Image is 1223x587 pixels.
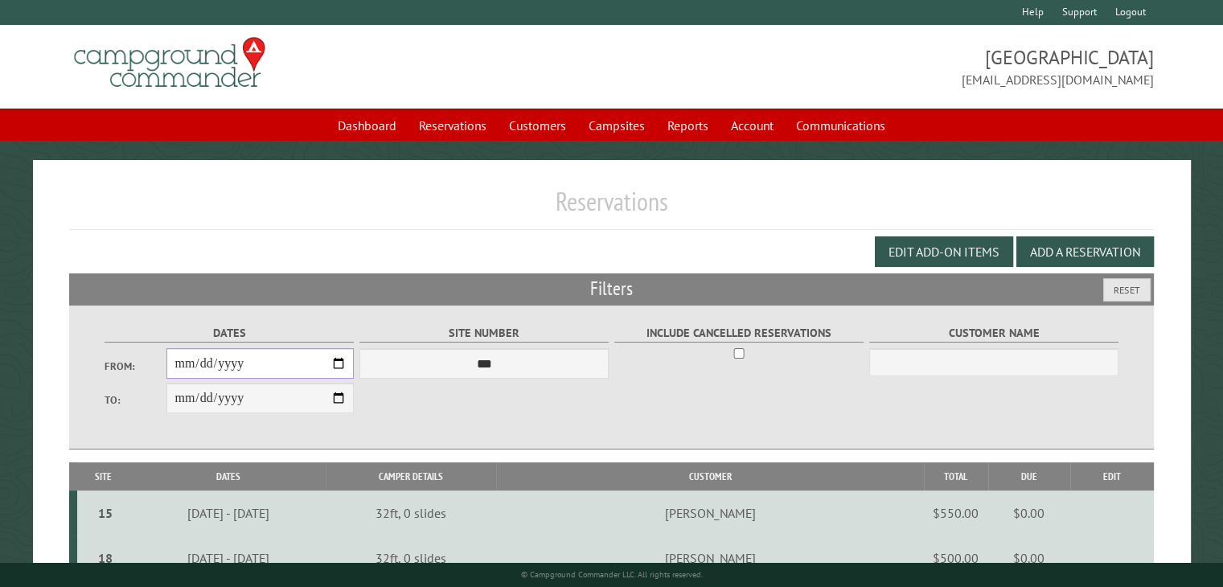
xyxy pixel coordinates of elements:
[924,536,988,581] td: $500.00
[105,359,167,374] label: From:
[869,324,1119,343] label: Customer Name
[1070,462,1154,491] th: Edit
[499,110,576,141] a: Customers
[77,462,130,491] th: Site
[614,324,864,343] label: Include Cancelled Reservations
[84,505,127,521] div: 15
[133,550,323,566] div: [DATE] - [DATE]
[1103,278,1151,302] button: Reset
[579,110,655,141] a: Campsites
[988,491,1070,536] td: $0.00
[409,110,496,141] a: Reservations
[328,110,406,141] a: Dashboard
[105,324,355,343] label: Dates
[721,110,783,141] a: Account
[988,536,1070,581] td: $0.00
[130,462,326,491] th: Dates
[924,491,988,536] td: $550.00
[69,186,1154,230] h1: Reservations
[359,324,609,343] label: Site Number
[133,505,323,521] div: [DATE] - [DATE]
[69,273,1154,304] h2: Filters
[69,31,270,94] img: Campground Commander
[924,462,988,491] th: Total
[84,550,127,566] div: 18
[875,236,1013,267] button: Edit Add-on Items
[326,536,496,581] td: 32ft, 0 slides
[326,491,496,536] td: 32ft, 0 slides
[521,569,703,580] small: © Campground Commander LLC. All rights reserved.
[105,392,167,408] label: To:
[326,462,496,491] th: Camper Details
[496,462,923,491] th: Customer
[612,44,1154,89] span: [GEOGRAPHIC_DATA] [EMAIL_ADDRESS][DOMAIN_NAME]
[786,110,895,141] a: Communications
[496,536,923,581] td: [PERSON_NAME]
[496,491,923,536] td: [PERSON_NAME]
[1016,236,1154,267] button: Add a Reservation
[988,462,1070,491] th: Due
[658,110,718,141] a: Reports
